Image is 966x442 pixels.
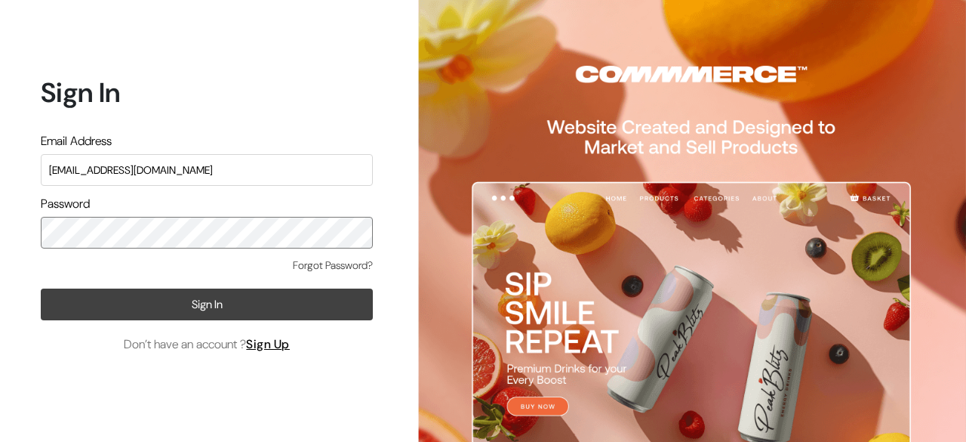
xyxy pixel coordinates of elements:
[124,335,290,354] span: Don’t have an account ?
[41,195,90,213] label: Password
[41,76,373,109] h1: Sign In
[41,132,112,150] label: Email Address
[246,336,290,352] a: Sign Up
[293,258,373,274] a: Forgot Password?
[41,289,373,320] button: Sign In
